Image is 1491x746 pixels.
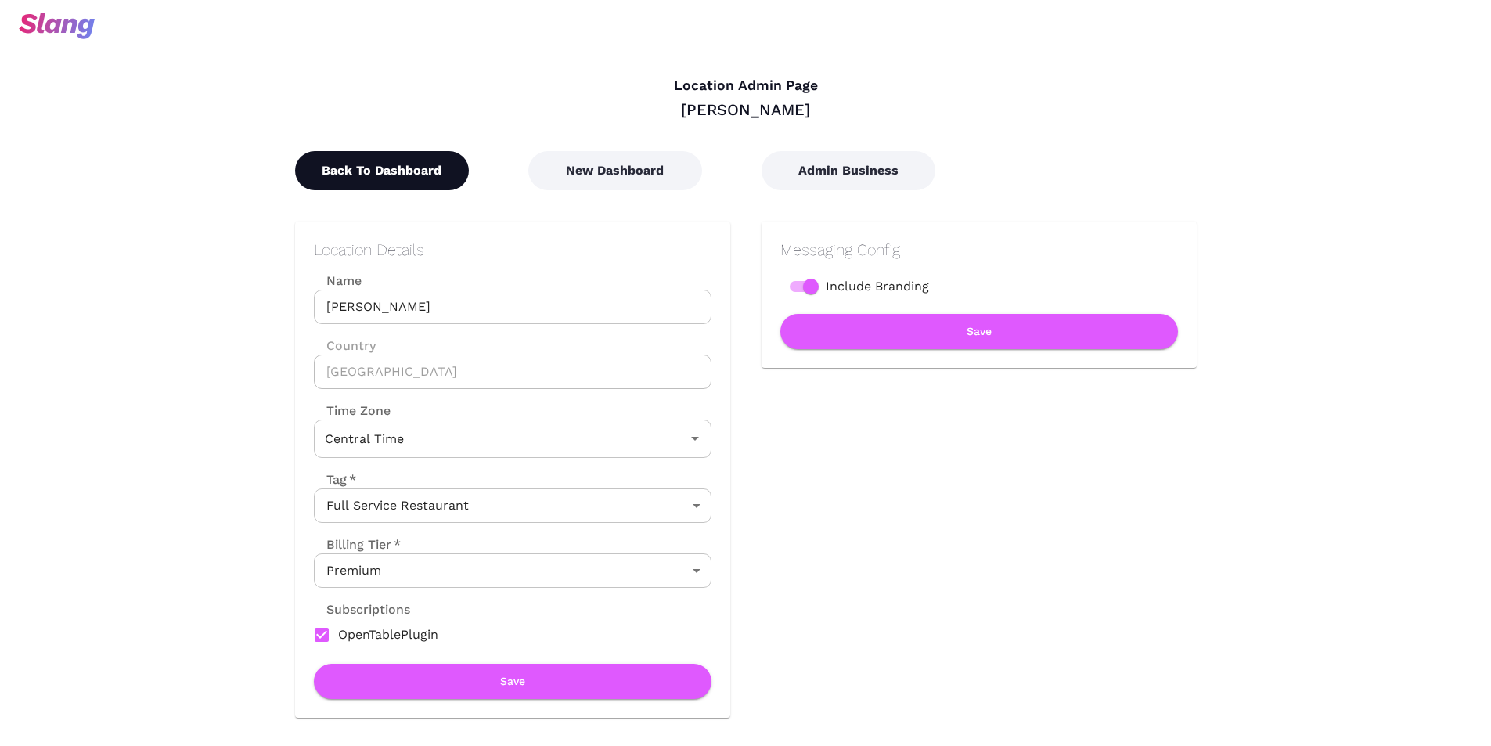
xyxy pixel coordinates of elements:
[314,664,711,699] button: Save
[314,240,711,259] h2: Location Details
[314,402,711,420] label: Time Zone
[314,488,711,523] div: Full Service Restaurant
[684,427,706,449] button: Open
[295,163,469,178] a: Back To Dashboard
[314,553,711,588] div: Premium
[826,277,929,296] span: Include Branding
[295,151,469,190] button: Back To Dashboard
[314,535,401,553] label: Billing Tier
[528,163,702,178] a: New Dashboard
[295,99,1197,120] div: [PERSON_NAME]
[762,163,935,178] a: Admin Business
[19,13,95,39] img: svg+xml;base64,PHN2ZyB3aWR0aD0iOTciIGhlaWdodD0iMzQiIHZpZXdCb3g9IjAgMCA5NyAzNCIgZmlsbD0ibm9uZSIgeG...
[780,240,1178,259] h2: Messaging Config
[314,272,711,290] label: Name
[314,470,356,488] label: Tag
[528,151,702,190] button: New Dashboard
[314,600,410,618] label: Subscriptions
[314,337,711,355] label: Country
[295,77,1197,95] h4: Location Admin Page
[780,314,1178,349] button: Save
[762,151,935,190] button: Admin Business
[338,625,438,644] span: OpenTablePlugin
